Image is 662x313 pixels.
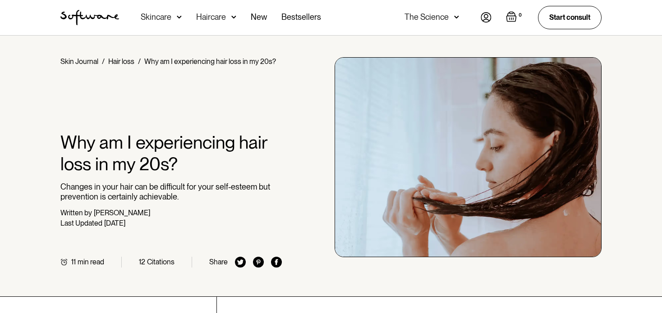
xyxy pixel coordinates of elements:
p: Changes in your hair can be difficult for your self-esteem but prevention is certainly achievable. [60,182,282,201]
h1: Why am I experiencing hair loss in my 20s? [60,132,282,175]
a: home [60,10,119,25]
a: Skin Journal [60,57,98,66]
img: Software Logo [60,10,119,25]
img: arrow down [231,13,236,22]
div: Last Updated [60,219,102,227]
div: min read [78,258,104,266]
div: Share [209,258,228,266]
a: Open empty cart [506,11,524,24]
div: 11 [71,258,76,266]
div: Why am I experiencing hair loss in my 20s? [144,57,276,66]
div: Skincare [141,13,171,22]
div: Written by [60,209,92,217]
div: [PERSON_NAME] [94,209,150,217]
div: / [102,57,105,66]
div: / [138,57,141,66]
div: [DATE] [104,219,125,227]
div: The Science [405,13,449,22]
div: Haircare [196,13,226,22]
div: 12 [139,258,145,266]
img: pinterest icon [253,257,264,268]
a: Hair loss [108,57,134,66]
img: arrow down [454,13,459,22]
a: Start consult [538,6,602,29]
div: Citations [147,258,175,266]
div: 0 [517,11,524,19]
img: twitter icon [235,257,246,268]
img: facebook icon [271,257,282,268]
img: arrow down [177,13,182,22]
